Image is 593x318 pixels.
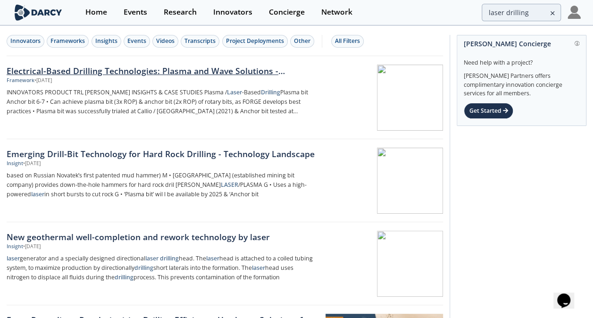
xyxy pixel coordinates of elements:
a: Emerging Drill-Bit Technology for Hard Rock Drilling - Technology Landscape Insight •[DATE] based... [7,139,443,222]
button: Insights [92,35,121,48]
div: Events [124,8,147,16]
strong: laser [252,264,265,272]
div: Research [164,8,197,16]
div: • [DATE] [23,243,41,251]
div: Innovators [10,37,41,45]
div: Electrical-Based Drilling Technologies: Plasma and Wave Solutions - Innovator Comparison [7,65,317,77]
div: Home [85,8,107,16]
button: Videos [152,35,178,48]
div: [PERSON_NAME] Concierge [464,35,579,52]
p: based on Russian Novatek’s first patented mud hammer) M • [GEOGRAPHIC_DATA] (established mining b... [7,171,317,199]
div: Network [321,8,352,16]
strong: Laser [227,88,242,96]
div: • [DATE] [34,77,52,84]
strong: laser [7,254,20,262]
strong: Drilling [261,88,280,96]
div: Innovators [213,8,252,16]
div: Insight [7,243,23,251]
input: Advanced Search [482,4,561,21]
p: INNOVATORS PRODUCT TRL [PERSON_NAME] INSIGHTS & CASE STUDIES Plasma / -Based Plasma bit Anchor bi... [7,88,317,116]
div: Project Deployments [226,37,284,45]
strong: laser [31,190,44,198]
div: Transcripts [184,37,216,45]
strong: drilling [160,254,179,262]
strong: laser [145,254,159,262]
div: All Filters [335,37,360,45]
div: Insight [7,160,23,167]
div: Other [294,37,310,45]
p: generator and a specially designed directional head. The head is attached to a coiled tubing syst... [7,254,317,282]
button: Other [290,35,314,48]
div: Insights [95,37,117,45]
div: Emerging Drill-Bit Technology for Hard Rock Drilling - Technology Landscape [7,148,317,160]
div: New geothermal well-completion and rework technology by laser [7,231,317,243]
div: Get Started [464,103,513,119]
img: information.svg [575,41,580,46]
strong: LASER [221,181,238,189]
div: Need help with a project? [464,52,579,67]
iframe: chat widget [553,280,584,309]
div: Framework [7,77,34,84]
div: Concierge [269,8,305,16]
div: • [DATE] [23,160,41,167]
div: Events [127,37,146,45]
button: Events [124,35,150,48]
button: Project Deployments [222,35,288,48]
div: Frameworks [50,37,85,45]
strong: laser [206,254,219,262]
button: All Filters [331,35,364,48]
button: Innovators [7,35,44,48]
div: Videos [156,37,175,45]
button: Transcripts [181,35,219,48]
img: logo-wide.svg [13,4,64,21]
a: New geothermal well-completion and rework technology by laser Insight •[DATE] lasergenerator and ... [7,222,443,305]
strong: drilling [134,264,153,272]
button: Frameworks [47,35,89,48]
img: Profile [568,6,581,19]
a: Electrical-Based Drilling Technologies: Plasma and Wave Solutions - Innovator Comparison Framewor... [7,56,443,139]
div: [PERSON_NAME] Partners offers complimentary innovation concierge services for all members. [464,67,579,98]
strong: drilling [115,273,134,281]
